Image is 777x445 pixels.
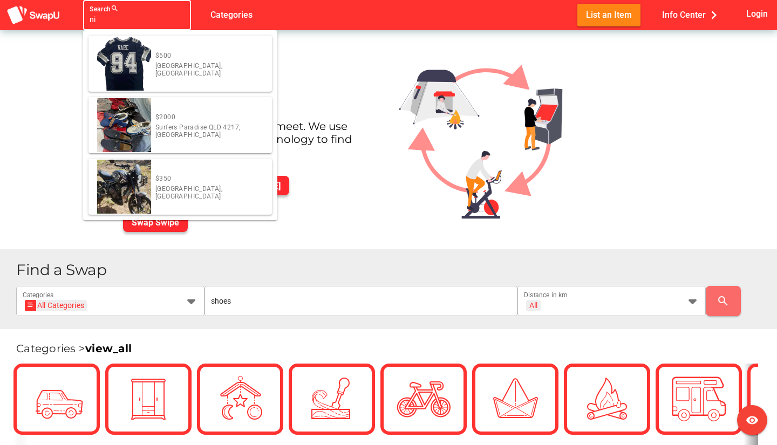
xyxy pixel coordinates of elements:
[662,6,722,24] span: Info Center
[90,13,165,26] input: Quick Search
[155,124,263,139] div: Surfers Paradise QLD 4217, [GEOGRAPHIC_DATA]
[746,6,768,21] span: Login
[172,9,185,22] i: false
[202,4,261,26] button: Categories
[586,8,632,22] span: List an Item
[717,295,730,307] i: search
[155,52,263,59] div: $500
[83,97,277,153] a: $2000Surfers Paradise QLD 4217, [GEOGRAPHIC_DATA]
[706,7,722,23] i: chevron_right
[577,4,640,26] button: List an Item
[210,6,253,24] span: Categories
[83,159,277,215] a: $350[GEOGRAPHIC_DATA], [GEOGRAPHIC_DATA]
[653,4,731,26] button: Info Center
[123,213,188,232] button: Swap Swipe
[16,262,768,278] h1: Find a Swap
[16,342,132,355] span: Categories >
[155,185,263,201] div: [GEOGRAPHIC_DATA], [GEOGRAPHIC_DATA]
[744,4,771,24] button: Login
[85,342,132,355] a: view_all
[132,217,179,228] span: Swap Swipe
[155,113,263,121] div: $2000
[211,286,512,316] input: I am looking for ...
[155,175,263,182] div: $350
[28,300,84,311] div: All Categories
[6,5,60,25] img: aSD8y5uGLpzPJLYTcYcjNu3laj1c05W5KWf0Ds+Za8uybjssssuu+yyyy677LKX2n+PWMSDJ9a87AAAAABJRU5ErkJggg==
[83,36,277,92] a: $500[GEOGRAPHIC_DATA], [GEOGRAPHIC_DATA]
[391,30,589,231] img: Graphic.svg
[529,300,537,310] div: All
[746,414,759,427] i: visibility
[155,62,263,78] div: [GEOGRAPHIC_DATA], [GEOGRAPHIC_DATA]
[202,9,261,19] a: Categories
